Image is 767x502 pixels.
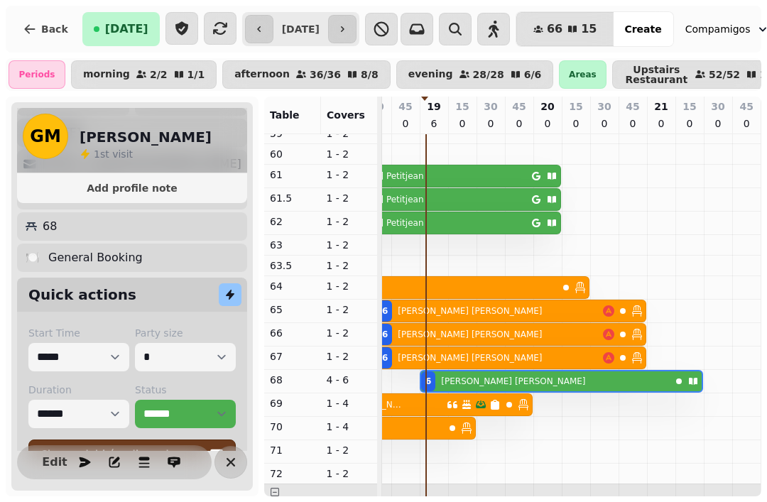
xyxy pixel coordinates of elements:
p: 1 - 2 [327,443,372,457]
h2: Quick actions [28,285,136,305]
p: 0 [485,116,496,131]
span: st [100,148,112,160]
p: 0 [627,116,638,131]
p: 4 - 6 [327,373,372,387]
p: 1 - 2 [327,466,372,481]
p: 66 [270,326,315,340]
span: Add profile note [34,183,230,193]
p: 1 / 1 [187,70,205,80]
h2: [PERSON_NAME] [80,127,212,147]
p: 0 [542,116,553,131]
span: Table [270,109,300,121]
p: 0 [712,116,724,131]
div: 6 [382,352,388,364]
button: Back [11,12,80,46]
button: Charge debit/credit card [28,440,236,468]
p: 1 - 2 [327,191,372,205]
p: 8 / 8 [361,70,379,80]
p: 30 [484,99,497,114]
p: visit [94,147,133,161]
p: 45 [512,99,526,114]
button: morning2/21/1 [71,60,217,89]
span: 66 [547,23,562,35]
p: 0 [400,116,411,131]
p: 60 [270,147,315,161]
p: 45 [626,99,639,114]
p: 1 - 2 [327,168,372,182]
div: 6 [382,305,388,317]
p: 0 [656,116,667,131]
span: 1 [94,148,100,160]
p: 1 - 2 [327,238,372,252]
p: [PERSON_NAME] [PERSON_NAME] [398,329,542,340]
p: 1 - 2 [327,147,372,161]
p: 1 - 2 [327,326,372,340]
p: 28 / 28 [473,70,504,80]
p: 21 [654,99,668,114]
span: Covers [327,109,365,121]
p: 1 - 2 [327,258,372,273]
span: 15 [581,23,597,35]
p: 2 / 2 [150,70,168,80]
p: 70 [270,420,315,434]
p: 15 [569,99,582,114]
p: morning [83,69,130,80]
p: 68 [43,218,57,235]
p: 0 [684,116,695,131]
p: afternoon [234,69,290,80]
button: evening28/286/6 [396,60,554,89]
label: Status [135,383,236,397]
p: 71 [270,443,315,457]
p: 0 [513,116,525,131]
p: 64 [270,279,315,293]
p: 07939649922 [43,187,122,204]
p: [PERSON_NAME] [PERSON_NAME] [398,305,542,317]
p: [PERSON_NAME] [PERSON_NAME] [441,376,585,387]
div: 6 [382,329,388,340]
p: 1 - 4 [327,420,372,434]
div: Periods [9,60,65,89]
div: Areas [559,60,606,89]
p: 72 [270,466,315,481]
p: 30 [711,99,724,114]
p: 15 [682,99,696,114]
label: Start Time [28,326,129,340]
p: 🍽️ [26,249,40,266]
p: 68 [270,373,315,387]
p: 0 [570,116,582,131]
p: 6 [428,116,440,131]
button: Create [613,12,673,46]
p: 63.5 [270,258,315,273]
p: 45 [740,99,754,114]
p: 61 [270,168,315,182]
p: 20 [540,99,554,114]
span: GM [30,128,61,145]
span: Compamigos [685,22,751,36]
p: evening [408,69,453,80]
p: 62 [270,214,315,229]
p: 63 [270,238,315,252]
span: Back [41,24,68,34]
p: 19 [427,99,440,114]
p: 6 / 6 [524,70,542,80]
p: 36 / 36 [310,70,341,80]
span: Create [624,24,661,34]
p: 0 [741,116,752,131]
p: 30 [370,99,383,114]
label: Party size [135,326,236,340]
p: 67 [270,349,315,364]
button: afternoon36/368/8 [222,60,391,89]
p: General Booking [48,249,143,266]
label: Duration [28,383,129,397]
button: 6615 [516,12,614,46]
button: [DATE] [82,12,160,46]
button: Edit [40,448,69,476]
p: 52 / 52 [709,70,740,80]
p: 1 - 2 [327,349,372,364]
p: 0 [457,116,468,131]
div: 6 [425,376,431,387]
span: Edit [46,457,63,468]
p: 0 [599,116,610,131]
p: 61.5 [270,191,315,205]
p: 30 [597,99,611,114]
